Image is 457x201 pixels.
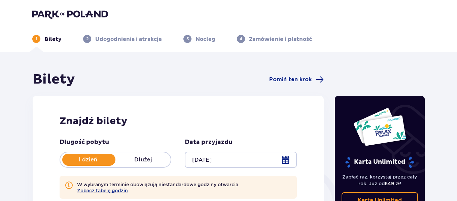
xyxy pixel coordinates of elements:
[60,156,115,163] p: 1 dzień
[36,36,37,42] p: 1
[33,71,75,88] h1: Bilety
[77,181,240,193] p: W wybranym terminie obowiązują niestandardowe godziny otwarcia.
[186,36,189,42] p: 3
[44,36,62,43] p: Bilety
[115,156,171,163] p: Dłużej
[196,36,215,43] p: Nocleg
[60,115,297,128] h2: Znajdź bilety
[345,156,415,168] p: Karta Unlimited
[385,181,400,186] span: 649 zł
[60,138,109,146] p: Długość pobytu
[269,76,312,83] span: Pomiń ten krok
[342,173,418,187] p: Zapłać raz, korzystaj przez cały rok. Już od !
[86,36,89,42] p: 2
[185,138,233,146] p: Data przyjazdu
[77,188,128,193] button: Zobacz tabelę godzin
[240,36,242,42] p: 4
[95,36,162,43] p: Udogodnienia i atrakcje
[249,36,312,43] p: Zamówienie i płatność
[269,76,324,84] a: Pomiń ten krok
[32,9,108,19] img: Park of Poland logo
